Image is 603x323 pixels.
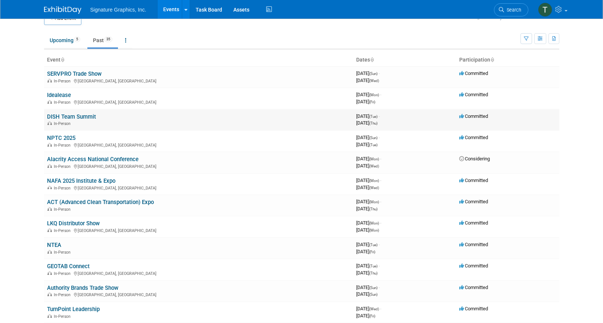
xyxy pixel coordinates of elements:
span: [DATE] [356,313,375,319]
span: 5 [74,37,80,42]
span: (Sun) [369,292,377,297]
a: DISH Team Summit [47,113,96,120]
img: Taylor Orr [538,3,552,17]
span: - [380,178,381,183]
span: In-Person [54,186,73,191]
div: [GEOGRAPHIC_DATA], [GEOGRAPHIC_DATA] [47,227,350,233]
span: (Sun) [369,72,377,76]
a: Alacrity Access National Conference [47,156,139,163]
span: [DATE] [356,156,381,161]
span: (Mon) [369,221,379,225]
div: [GEOGRAPHIC_DATA], [GEOGRAPHIC_DATA] [47,78,350,84]
span: [DATE] [356,120,377,126]
span: In-Person [54,164,73,169]
span: [DATE] [356,163,379,169]
span: (Mon) [369,157,379,161]
a: LKQ Distributor Show [47,220,100,227]
span: [DATE] [356,92,381,97]
span: In-Person [54,143,73,148]
img: In-Person Event [47,207,52,211]
span: In-Person [54,292,73,297]
img: ExhibitDay [44,6,81,14]
span: [DATE] [356,270,377,276]
span: [DATE] [356,206,377,211]
a: Authority Brands Trade Show [47,285,118,291]
span: (Mon) [369,228,379,232]
span: Considering [459,156,490,161]
span: (Tue) [369,264,377,268]
span: (Fri) [369,100,375,104]
span: (Wed) [369,186,379,190]
span: [DATE] [356,263,380,269]
a: Sort by Start Date [370,57,374,63]
span: [DATE] [356,291,377,297]
span: Committed [459,178,488,183]
span: In-Person [54,271,73,276]
div: [GEOGRAPHIC_DATA], [GEOGRAPHIC_DATA] [47,270,350,276]
span: [DATE] [356,178,381,183]
span: (Wed) [369,164,379,168]
a: ACT (Advanced Clean Transportation) Expo [47,199,154,206]
a: NAFA 2025 Institute & Expo [47,178,115,184]
img: In-Person Event [47,228,52,232]
span: Committed [459,285,488,290]
span: (Sun) [369,286,377,290]
span: In-Person [54,228,73,233]
span: Committed [459,135,488,140]
img: In-Person Event [47,271,52,275]
span: [DATE] [356,220,381,226]
span: - [380,220,381,226]
a: SERVPRO Trade Show [47,70,102,77]
img: In-Person Event [47,143,52,147]
span: [DATE] [356,199,381,204]
span: - [379,263,380,269]
a: TurnPoint Leadership [47,306,100,313]
span: (Fri) [369,314,375,318]
span: (Mon) [369,93,379,97]
span: - [380,92,381,97]
span: In-Person [54,121,73,126]
span: - [379,113,380,119]
span: [DATE] [356,135,380,140]
span: Committed [459,113,488,119]
span: [DATE] [356,113,380,119]
span: (Tue) [369,243,377,247]
span: Committed [459,263,488,269]
span: In-Person [54,207,73,212]
a: Sort by Participation Type [490,57,494,63]
span: In-Person [54,79,73,84]
span: (Wed) [369,79,379,83]
span: (Thu) [369,207,377,211]
a: Search [494,3,528,16]
span: - [380,306,381,311]
span: (Mon) [369,200,379,204]
span: In-Person [54,250,73,255]
span: (Sun) [369,136,377,140]
th: Dates [353,54,456,66]
span: [DATE] [356,306,381,311]
span: Signature Graphics, Inc. [90,7,146,13]
span: (Tue) [369,143,377,147]
span: - [380,199,381,204]
img: In-Person Event [47,186,52,189]
img: In-Person Event [47,164,52,168]
span: In-Person [54,314,73,319]
span: [DATE] [356,78,379,83]
img: In-Person Event [47,79,52,82]
img: In-Person Event [47,314,52,318]
span: Committed [459,306,488,311]
a: NPTC 2025 [47,135,75,141]
th: Event [44,54,353,66]
span: (Thu) [369,271,377,275]
span: - [380,156,381,161]
a: Past35 [87,33,118,47]
div: [GEOGRAPHIC_DATA], [GEOGRAPHIC_DATA] [47,142,350,148]
span: Committed [459,199,488,204]
img: In-Person Event [47,292,52,296]
span: Committed [459,70,488,76]
span: (Fri) [369,250,375,254]
a: Idealease [47,92,71,98]
span: (Thu) [369,121,377,125]
span: [DATE] [356,185,379,190]
span: - [379,242,380,247]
